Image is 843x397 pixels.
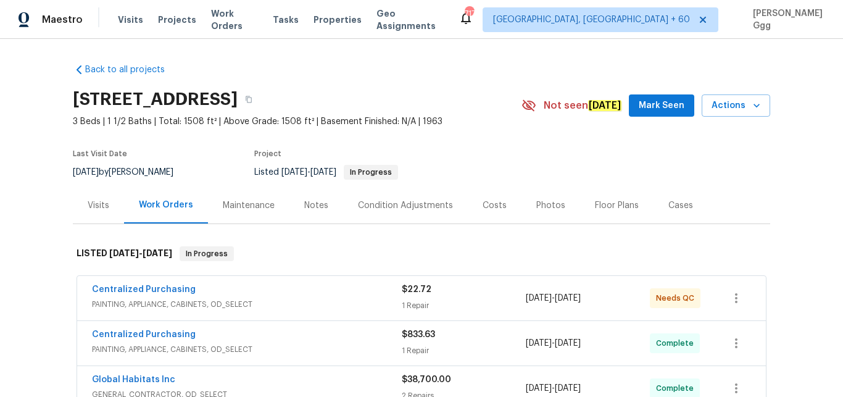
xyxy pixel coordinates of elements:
[402,375,451,384] span: $38,700.00
[656,337,699,349] span: Complete
[42,14,83,26] span: Maestro
[402,299,526,312] div: 1 Repair
[588,100,621,111] em: [DATE]
[493,14,690,26] span: [GEOGRAPHIC_DATA], [GEOGRAPHIC_DATA] + 60
[73,150,127,157] span: Last Visit Date
[139,199,193,211] div: Work Orders
[526,337,581,349] span: -
[702,94,770,117] button: Actions
[483,199,507,212] div: Costs
[73,64,191,76] a: Back to all projects
[223,199,275,212] div: Maintenance
[465,7,473,20] div: 717
[254,150,281,157] span: Project
[544,99,621,112] span: Not seen
[118,14,143,26] span: Visits
[92,330,196,339] a: Centralized Purchasing
[73,168,99,177] span: [DATE]
[310,168,336,177] span: [DATE]
[555,339,581,348] span: [DATE]
[526,292,581,304] span: -
[143,249,172,257] span: [DATE]
[254,168,398,177] span: Listed
[73,115,521,128] span: 3 Beds | 1 1/2 Baths | Total: 1508 ft² | Above Grade: 1508 ft² | Basement Finished: N/A | 1963
[92,298,402,311] span: PAINTING, APPLIANCE, CABINETS, OD_SELECT
[211,7,258,32] span: Work Orders
[555,294,581,303] span: [DATE]
[109,249,139,257] span: [DATE]
[402,285,431,294] span: $22.72
[304,199,328,212] div: Notes
[73,93,238,106] h2: [STREET_ADDRESS]
[92,285,196,294] a: Centralized Purchasing
[712,98,760,114] span: Actions
[656,382,699,395] span: Complete
[73,165,188,180] div: by [PERSON_NAME]
[92,375,175,384] a: Global Habitats Inc
[639,98,684,114] span: Mark Seen
[273,15,299,24] span: Tasks
[526,294,552,303] span: [DATE]
[376,7,444,32] span: Geo Assignments
[656,292,699,304] span: Needs QC
[281,168,336,177] span: -
[77,246,172,261] h6: LISTED
[536,199,565,212] div: Photos
[281,168,307,177] span: [DATE]
[526,382,581,395] span: -
[526,339,552,348] span: [DATE]
[595,199,639,212] div: Floor Plans
[555,384,581,393] span: [DATE]
[73,234,770,274] div: LISTED [DATE]-[DATE]In Progress
[402,345,526,357] div: 1 Repair
[109,249,172,257] span: -
[88,199,109,212] div: Visits
[748,7,824,32] span: [PERSON_NAME] Ggg
[402,330,435,339] span: $833.63
[92,343,402,356] span: PAINTING, APPLIANCE, CABINETS, OD_SELECT
[238,88,260,111] button: Copy Address
[314,14,362,26] span: Properties
[668,199,693,212] div: Cases
[181,248,233,260] span: In Progress
[158,14,196,26] span: Projects
[358,199,453,212] div: Condition Adjustments
[629,94,694,117] button: Mark Seen
[526,384,552,393] span: [DATE]
[345,169,397,176] span: In Progress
